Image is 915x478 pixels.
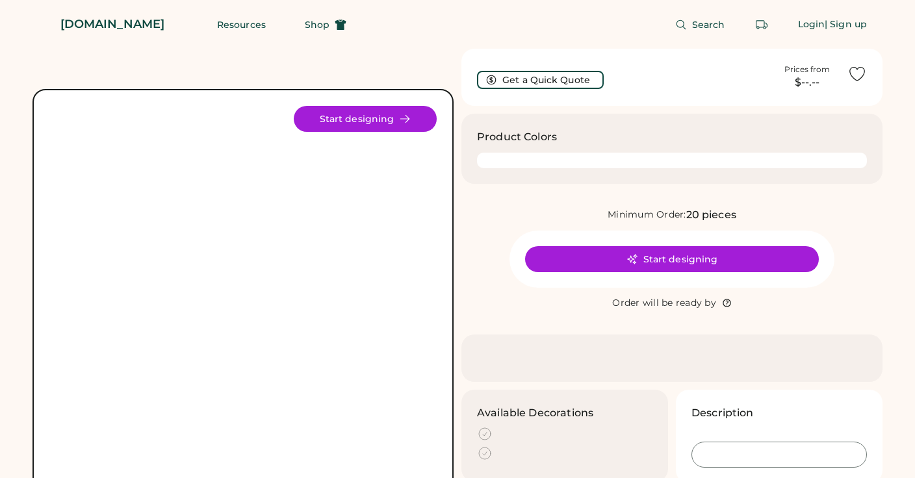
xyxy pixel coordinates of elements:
div: | Sign up [825,18,867,31]
div: $--.-- [775,75,840,90]
button: Get a Quick Quote [477,71,604,89]
button: Search [660,12,741,38]
img: Rendered Logo - Screens [32,13,55,36]
button: Start designing [294,106,437,132]
div: [DOMAIN_NAME] [60,16,164,32]
button: Resources [201,12,281,38]
h3: Product Colors [477,129,557,145]
button: Retrieve an order [749,12,775,38]
div: Order will be ready by [612,297,716,310]
h3: Available Decorations [477,405,593,421]
button: Shop [289,12,362,38]
span: Shop [305,20,329,29]
div: Prices from [784,64,830,75]
div: Minimum Order: [608,208,686,221]
div: 20 pieces [686,207,736,223]
h3: Description [691,405,754,421]
div: Login [798,18,825,31]
button: Start designing [525,246,819,272]
span: Search [692,20,725,29]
